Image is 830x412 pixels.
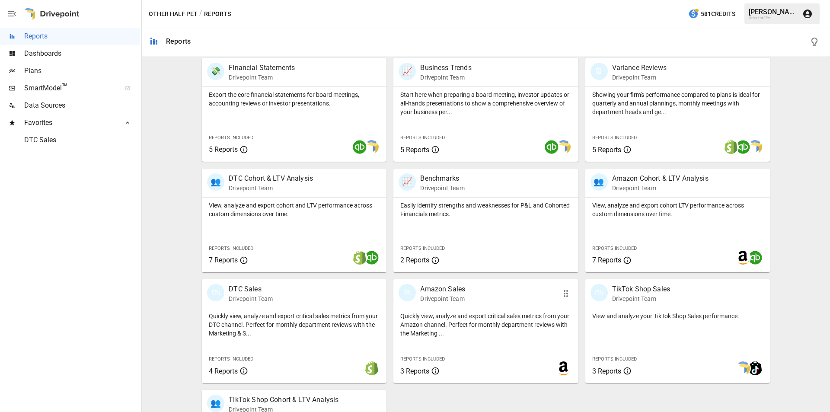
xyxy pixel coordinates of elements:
[545,140,559,154] img: quickbooks
[420,63,471,73] p: Business Trends
[685,6,739,22] button: 581Credits
[24,66,140,76] span: Plans
[400,256,429,264] span: 2 Reports
[592,256,621,264] span: 7 Reports
[592,146,621,154] span: 5 Reports
[365,251,379,265] img: quickbooks
[748,361,762,375] img: tiktok
[24,118,115,128] span: Favorites
[24,83,115,93] span: SmartModel
[209,256,238,264] span: 7 Reports
[400,90,571,116] p: Start here when preparing a board meeting, investor updates or all-hands presentations to show a ...
[209,90,380,108] p: Export the core financial statements for board meetings, accounting reviews or investor presentat...
[209,312,380,338] p: Quickly view, analyze and export critical sales metrics from your DTC channel. Perfect for monthl...
[400,146,429,154] span: 5 Reports
[353,251,367,265] img: shopify
[736,251,750,265] img: amazon
[400,312,571,338] p: Quickly view, analyze and export critical sales metrics from your Amazon channel. Perfect for mon...
[365,361,379,375] img: shopify
[592,90,763,116] p: Showing your firm's performance compared to plans is ideal for quarterly and annual plannings, mo...
[229,73,295,82] p: Drivepoint Team
[592,246,637,251] span: Reports Included
[353,140,367,154] img: quickbooks
[199,9,202,19] div: /
[612,284,670,294] p: TikTok Shop Sales
[612,173,709,184] p: Amazon Cohort & LTV Analysis
[749,8,797,16] div: [PERSON_NAME]
[400,367,429,375] span: 3 Reports
[557,140,571,154] img: smart model
[24,100,140,111] span: Data Sources
[209,246,253,251] span: Reports Included
[736,140,750,154] img: quickbooks
[612,63,667,73] p: Variance Reviews
[399,284,416,301] div: 🛍
[701,9,735,19] span: 581 Credits
[591,173,608,191] div: 👥
[724,140,738,154] img: shopify
[400,135,445,141] span: Reports Included
[420,184,464,192] p: Drivepoint Team
[24,31,140,42] span: Reports
[400,356,445,362] span: Reports Included
[229,284,273,294] p: DTC Sales
[420,294,465,303] p: Drivepoint Team
[748,251,762,265] img: quickbooks
[420,173,464,184] p: Benchmarks
[209,135,253,141] span: Reports Included
[209,201,380,218] p: View, analyze and export cohort and LTV performance across custom dimensions over time.
[736,361,750,375] img: smart model
[592,367,621,375] span: 3 Reports
[229,173,313,184] p: DTC Cohort & LTV Analysis
[62,82,68,93] span: ™
[749,16,797,20] div: Other Half Pet
[400,246,445,251] span: Reports Included
[229,395,338,405] p: TikTok Shop Cohort & LTV Analysis
[24,48,140,59] span: Dashboards
[420,284,465,294] p: Amazon Sales
[557,361,571,375] img: amazon
[748,140,762,154] img: smart model
[229,63,295,73] p: Financial Statements
[207,63,224,80] div: 💸
[149,9,198,19] button: Other Half Pet
[400,201,571,218] p: Easily identify strengths and weaknesses for P&L and Cohorted Financials metrics.
[209,356,253,362] span: Reports Included
[399,63,416,80] div: 📈
[229,294,273,303] p: Drivepoint Team
[207,173,224,191] div: 👥
[592,201,763,218] p: View, analyze and export cohort LTV performance across custom dimensions over time.
[591,63,608,80] div: 🗓
[592,312,763,320] p: View and analyze your TikTok Shop Sales performance.
[612,184,709,192] p: Drivepoint Team
[592,356,637,362] span: Reports Included
[399,173,416,191] div: 📈
[420,73,471,82] p: Drivepoint Team
[207,284,224,301] div: 🛍
[166,37,191,45] div: Reports
[365,140,379,154] img: smart model
[24,135,140,145] span: DTC Sales
[612,73,667,82] p: Drivepoint Team
[209,367,238,375] span: 4 Reports
[612,294,670,303] p: Drivepoint Team
[209,145,238,153] span: 5 Reports
[591,284,608,301] div: 🛍
[592,135,637,141] span: Reports Included
[229,184,313,192] p: Drivepoint Team
[207,395,224,412] div: 👥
